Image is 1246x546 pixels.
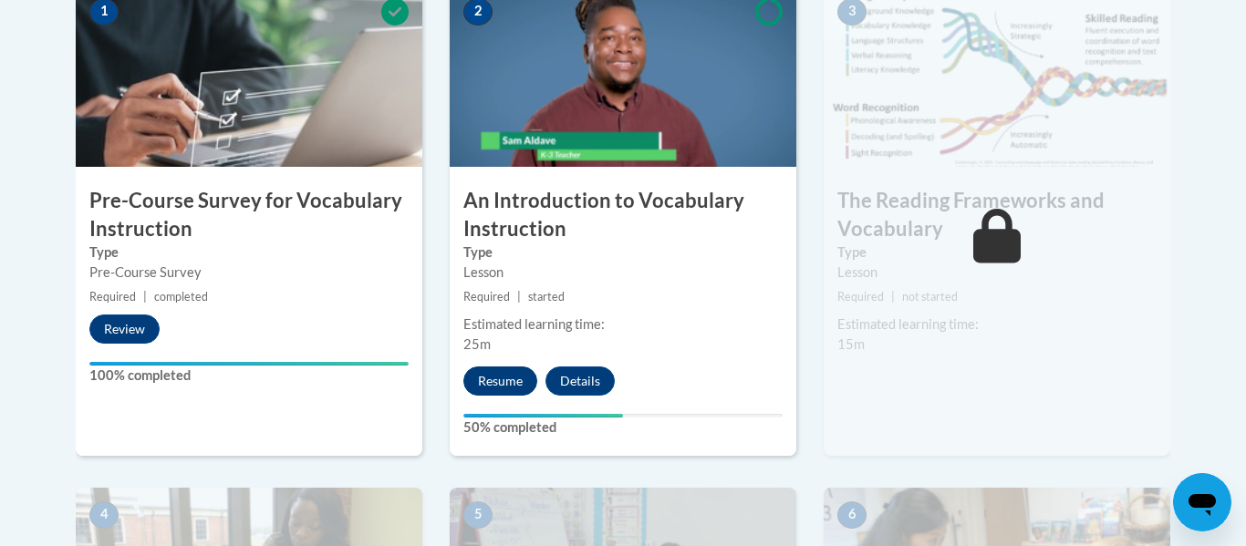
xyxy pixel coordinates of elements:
span: 6 [837,501,867,529]
span: 15m [837,336,865,352]
div: Lesson [463,263,783,283]
div: Your progress [89,362,409,366]
h3: The Reading Frameworks and Vocabulary [824,187,1170,243]
label: 100% completed [89,366,409,386]
span: 5 [463,501,493,529]
span: not started [902,290,958,304]
span: | [891,290,895,304]
label: 50% completed [463,417,783,438]
span: started [528,290,565,304]
span: | [143,290,147,304]
span: Required [463,290,510,304]
h3: An Introduction to Vocabulary Instruction [450,187,796,243]
span: | [517,290,521,304]
button: Review [89,314,160,344]
div: Lesson [837,263,1157,283]
div: Pre-Course Survey [89,263,409,283]
div: Estimated learning time: [837,314,1157,335]
span: 25m [463,336,491,352]
div: Your progress [463,414,623,417]
span: completed [154,290,208,304]
span: 4 [89,501,119,529]
label: Type [837,242,1157,263]
label: Type [463,242,783,263]
div: Estimated learning time: [463,314,783,335]
label: Type [89,242,409,263]
h3: Pre-Course Survey for Vocabulary Instruction [76,187,422,243]
iframe: Button to launch messaging window [1173,473,1231,531]
button: Details [545,366,615,396]
span: Required [837,290,884,304]
span: Required [89,290,136,304]
button: Resume [463,366,537,396]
